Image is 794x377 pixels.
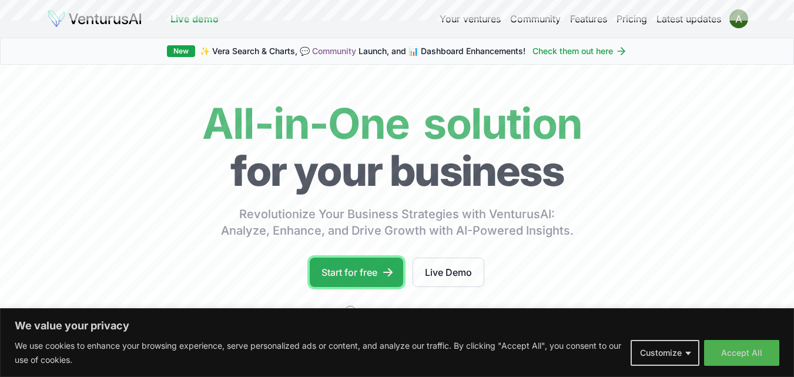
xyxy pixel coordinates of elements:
[312,46,356,56] a: Community
[200,45,525,57] span: ✨ Vera Search & Charts, 💬 Launch, and 📊 Dashboard Enhancements!
[310,258,403,287] a: Start for free
[704,340,779,366] button: Accept All
[15,339,622,367] p: We use cookies to enhance your browsing experience, serve personalized ads or content, and analyz...
[167,45,195,57] div: New
[413,258,484,287] a: Live Demo
[532,45,627,57] a: Check them out here
[631,340,699,366] button: Customize
[15,319,779,333] p: We value your privacy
